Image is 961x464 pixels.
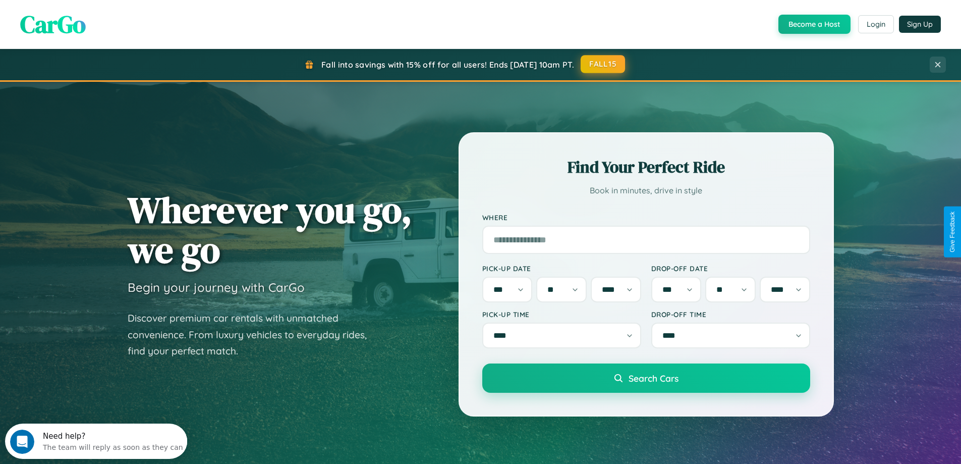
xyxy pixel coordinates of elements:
[5,424,187,459] iframe: Intercom live chat discovery launcher
[482,310,641,319] label: Pick-up Time
[4,4,188,32] div: Open Intercom Messenger
[581,55,625,73] button: FALL15
[128,190,412,270] h1: Wherever you go, we go
[482,183,810,198] p: Book in minutes, drive in style
[482,364,810,393] button: Search Cars
[321,60,574,70] span: Fall into savings with 15% off for all users! Ends [DATE] 10am PT.
[38,9,178,17] div: Need help?
[629,373,679,384] span: Search Cars
[949,212,956,252] div: Give Feedback
[482,213,810,222] label: Where
[10,430,34,454] iframe: Intercom live chat
[899,16,941,33] button: Sign Up
[20,8,86,41] span: CarGo
[858,15,894,33] button: Login
[128,280,305,295] h3: Begin your journey with CarGo
[482,264,641,273] label: Pick-up Date
[482,156,810,178] h2: Find Your Perfect Ride
[128,310,380,359] p: Discover premium car rentals with unmatched convenience. From luxury vehicles to everyday rides, ...
[651,310,810,319] label: Drop-off Time
[778,15,851,34] button: Become a Host
[651,264,810,273] label: Drop-off Date
[38,17,178,27] div: The team will reply as soon as they can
